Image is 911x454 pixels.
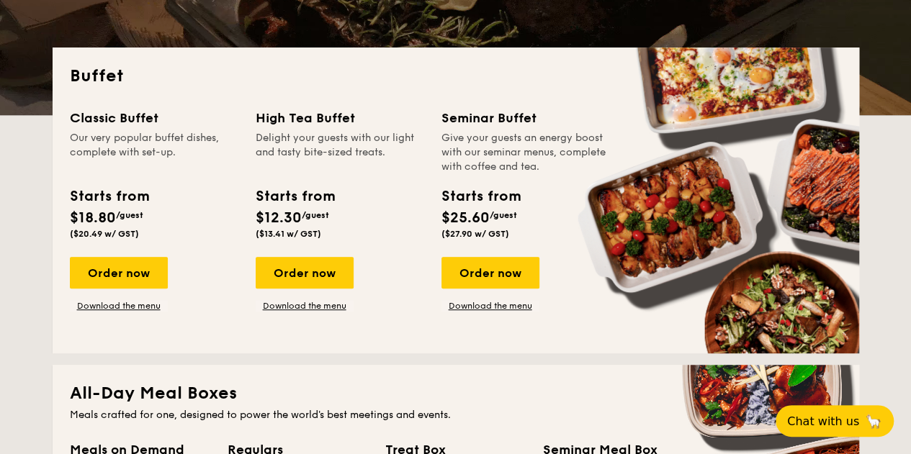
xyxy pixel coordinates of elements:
[441,108,610,128] div: Seminar Buffet
[865,413,882,430] span: 🦙
[70,300,168,312] a: Download the menu
[70,65,842,88] h2: Buffet
[116,210,143,220] span: /guest
[70,131,238,174] div: Our very popular buffet dishes, complete with set-up.
[256,257,354,289] div: Order now
[70,408,842,422] div: Meals crafted for one, designed to power the world's best meetings and events.
[70,382,842,405] h2: All-Day Meal Boxes
[256,186,334,207] div: Starts from
[70,257,168,289] div: Order now
[70,209,116,227] span: $18.80
[302,210,329,220] span: /guest
[70,229,139,239] span: ($20.49 w/ GST)
[441,186,520,207] div: Starts from
[256,229,321,239] span: ($13.41 w/ GST)
[70,108,238,128] div: Classic Buffet
[441,300,539,312] a: Download the menu
[441,229,509,239] span: ($27.90 w/ GST)
[787,414,859,428] span: Chat with us
[256,108,424,128] div: High Tea Buffet
[256,300,354,312] a: Download the menu
[256,131,424,174] div: Delight your guests with our light and tasty bite-sized treats.
[490,210,517,220] span: /guest
[441,131,610,174] div: Give your guests an energy boost with our seminar menus, complete with coffee and tea.
[441,209,490,227] span: $25.60
[70,186,148,207] div: Starts from
[441,257,539,289] div: Order now
[776,405,894,437] button: Chat with us🦙
[256,209,302,227] span: $12.30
